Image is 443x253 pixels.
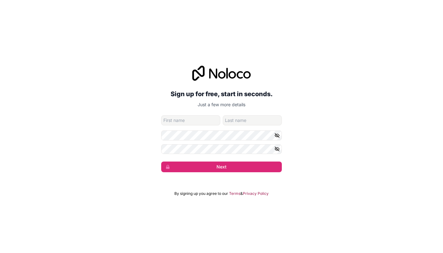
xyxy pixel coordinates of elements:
a: Terms [229,191,240,196]
input: family-name [223,115,282,125]
input: given-name [161,115,220,125]
a: Privacy Policy [243,191,269,196]
p: Just a few more details [161,102,282,108]
h2: Sign up for free, start in seconds. [161,88,282,100]
span: By signing up you agree to our [174,191,228,196]
input: Password [161,130,282,140]
input: Confirm password [161,144,282,154]
span: & [240,191,243,196]
button: Next [161,162,282,172]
